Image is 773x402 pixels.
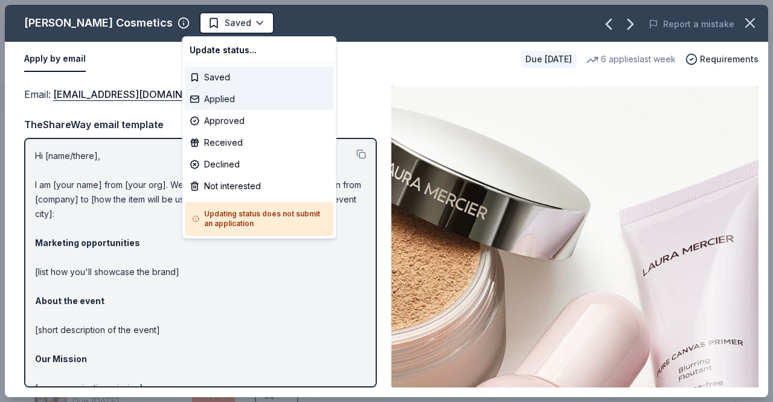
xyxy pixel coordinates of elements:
[185,39,333,61] div: Update status...
[185,66,333,88] div: Saved
[192,209,326,229] h5: Updating status does not submit an application
[185,175,333,197] div: Not interested
[185,88,333,110] div: Applied
[185,154,333,175] div: Declined
[185,132,333,154] div: Received
[185,110,333,132] div: Approved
